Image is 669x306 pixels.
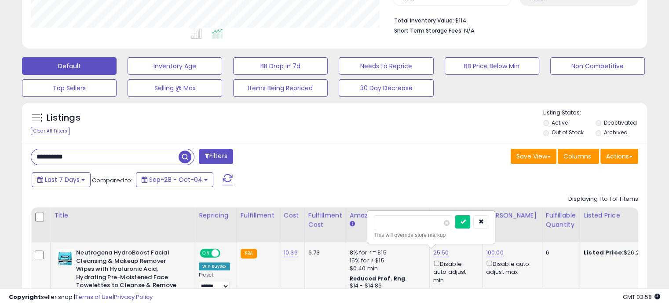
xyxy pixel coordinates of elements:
b: Short Term Storage Fees: [394,27,463,34]
button: BB Price Below Min [445,57,539,75]
span: N/A [464,26,475,35]
div: 15% for > $15 [350,257,423,265]
b: Listed Price: [584,248,624,257]
a: 25.50 [433,248,449,257]
span: Compared to: [92,176,132,184]
div: Win BuyBox [199,262,230,270]
label: Archived [603,129,627,136]
p: Listing States: [543,109,647,117]
div: 6 [546,249,573,257]
div: Displaying 1 to 1 of 1 items [568,195,638,203]
span: 2025-10-12 02:58 GMT [623,293,660,301]
div: $0.40 min [350,265,423,273]
span: Sep-28 - Oct-04 [149,175,202,184]
div: Fulfillment Cost [308,211,342,229]
li: $114 [394,15,632,25]
h5: Listings [47,112,80,124]
div: This will override store markup [374,231,488,240]
span: Columns [563,152,591,161]
strong: Copyright [9,293,41,301]
button: Default [22,57,117,75]
div: Listed Price [584,211,660,220]
label: Active [552,119,568,126]
div: Repricing [199,211,233,220]
button: BB Drop in 7d [233,57,328,75]
button: Items Being Repriced [233,79,328,97]
div: Title [54,211,191,220]
a: 10.36 [284,248,298,257]
small: Amazon Fees. [350,220,355,228]
button: Top Sellers [22,79,117,97]
div: 6.73 [308,249,339,257]
img: 41on39paNeL._SL40_.jpg [56,249,74,266]
span: ON [201,250,212,257]
button: Save View [511,149,556,164]
button: Needs to Reprice [339,57,433,75]
div: Fulfillment [241,211,276,220]
button: 30 Day Decrease [339,79,433,97]
b: Reduced Prof. Rng. [350,275,407,282]
button: Sep-28 - Oct-04 [136,172,213,187]
div: Fulfillable Quantity [546,211,576,229]
div: Cost [284,211,301,220]
button: Selling @ Max [128,79,222,97]
div: Preset: [199,272,230,292]
button: Filters [199,149,233,164]
div: Clear All Filters [31,127,70,135]
span: OFF [219,250,233,257]
div: seller snap | | [9,293,153,302]
label: Out of Stock [552,129,584,136]
div: [PERSON_NAME] [486,211,538,220]
div: $26.27 [584,249,657,257]
a: Privacy Policy [114,293,153,301]
div: Disable auto adjust min [433,259,475,284]
small: FBA [241,249,257,258]
div: Disable auto adjust max [486,259,535,276]
div: Amazon Fees [350,211,426,220]
b: Total Inventory Value: [394,17,454,24]
a: 100.00 [486,248,504,257]
button: Columns [558,149,599,164]
span: Last 7 Days [45,175,80,184]
button: Last 7 Days [32,172,91,187]
button: Non Competitive [550,57,645,75]
button: Inventory Age [128,57,222,75]
button: Actions [600,149,638,164]
div: 8% for <= $15 [350,249,423,257]
a: Terms of Use [75,293,113,301]
label: Deactivated [603,119,636,126]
